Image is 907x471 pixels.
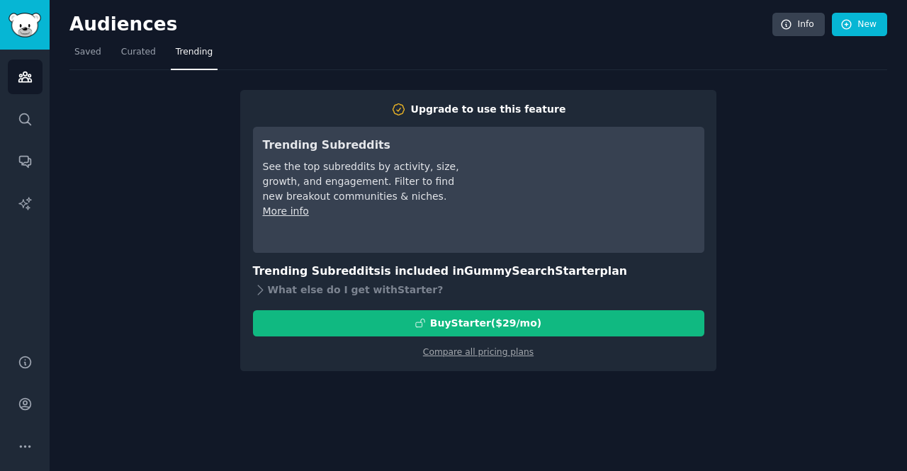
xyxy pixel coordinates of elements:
a: More info [263,205,309,217]
h3: Trending Subreddits is included in plan [253,263,704,280]
a: Saved [69,41,106,70]
h3: Trending Subreddits [263,137,462,154]
div: Buy Starter ($ 29 /mo ) [430,316,541,331]
span: GummySearch Starter [464,264,599,278]
button: BuyStarter($29/mo) [253,310,704,336]
a: New [832,13,887,37]
h2: Audiences [69,13,772,36]
a: Trending [171,41,218,70]
div: See the top subreddits by activity, size, growth, and engagement. Filter to find new breakout com... [263,159,462,204]
span: Saved [74,46,101,59]
iframe: YouTube video player [482,137,694,243]
a: Curated [116,41,161,70]
a: Compare all pricing plans [423,347,534,357]
div: What else do I get with Starter ? [253,280,704,300]
span: Curated [121,46,156,59]
span: Trending [176,46,213,59]
div: Upgrade to use this feature [411,102,566,117]
img: GummySearch logo [9,13,41,38]
a: Info [772,13,825,37]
